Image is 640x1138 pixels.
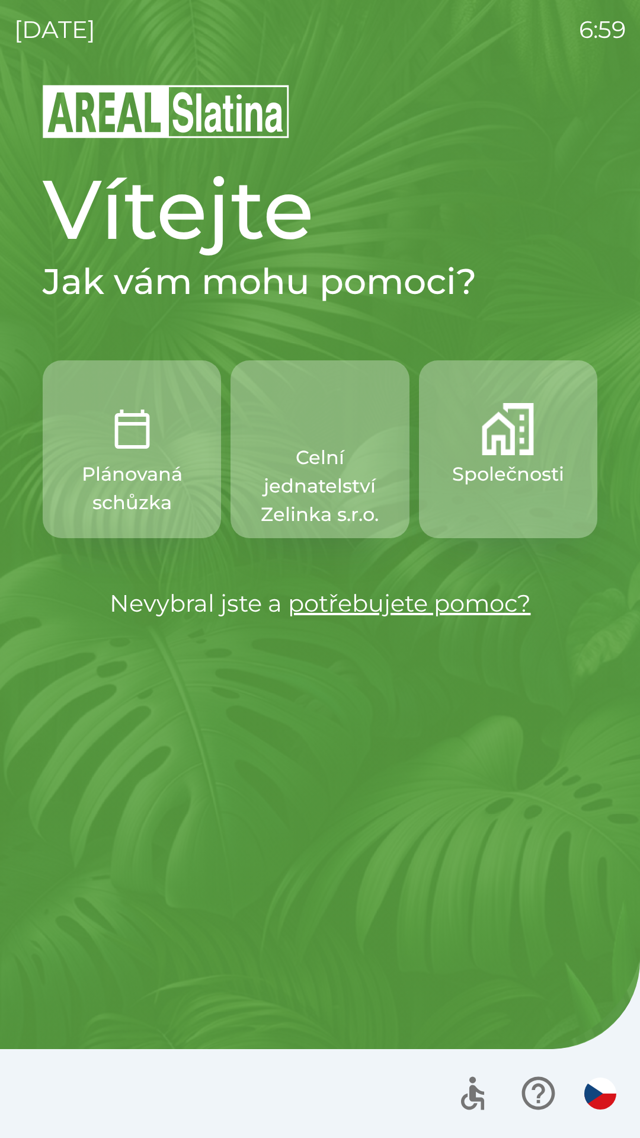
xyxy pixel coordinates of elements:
h2: Jak vám mohu pomoci? [43,260,597,303]
button: Celní jednatelství Zelinka s.r.o. [231,360,409,538]
img: 889875ac-0dea-4846-af73-0927569c3e97.png [294,403,346,439]
p: [DATE] [14,12,95,47]
p: Plánovaná schůzka [71,460,193,517]
p: Celní jednatelství Zelinka s.r.o. [259,443,380,529]
img: 58b4041c-2a13-40f9-aad2-b58ace873f8c.png [482,403,534,455]
button: Společnosti [419,360,597,538]
p: Nevybral jste a [43,586,597,621]
img: Logo [43,83,597,140]
button: Plánovaná schůzka [43,360,221,538]
h1: Vítejte [43,159,597,260]
img: cs flag [584,1078,616,1110]
a: potřebujete pomoc? [288,589,531,618]
p: 6:59 [579,12,626,47]
p: Společnosti [452,460,564,488]
img: 0ea463ad-1074-4378-bee6-aa7a2f5b9440.png [106,403,158,455]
